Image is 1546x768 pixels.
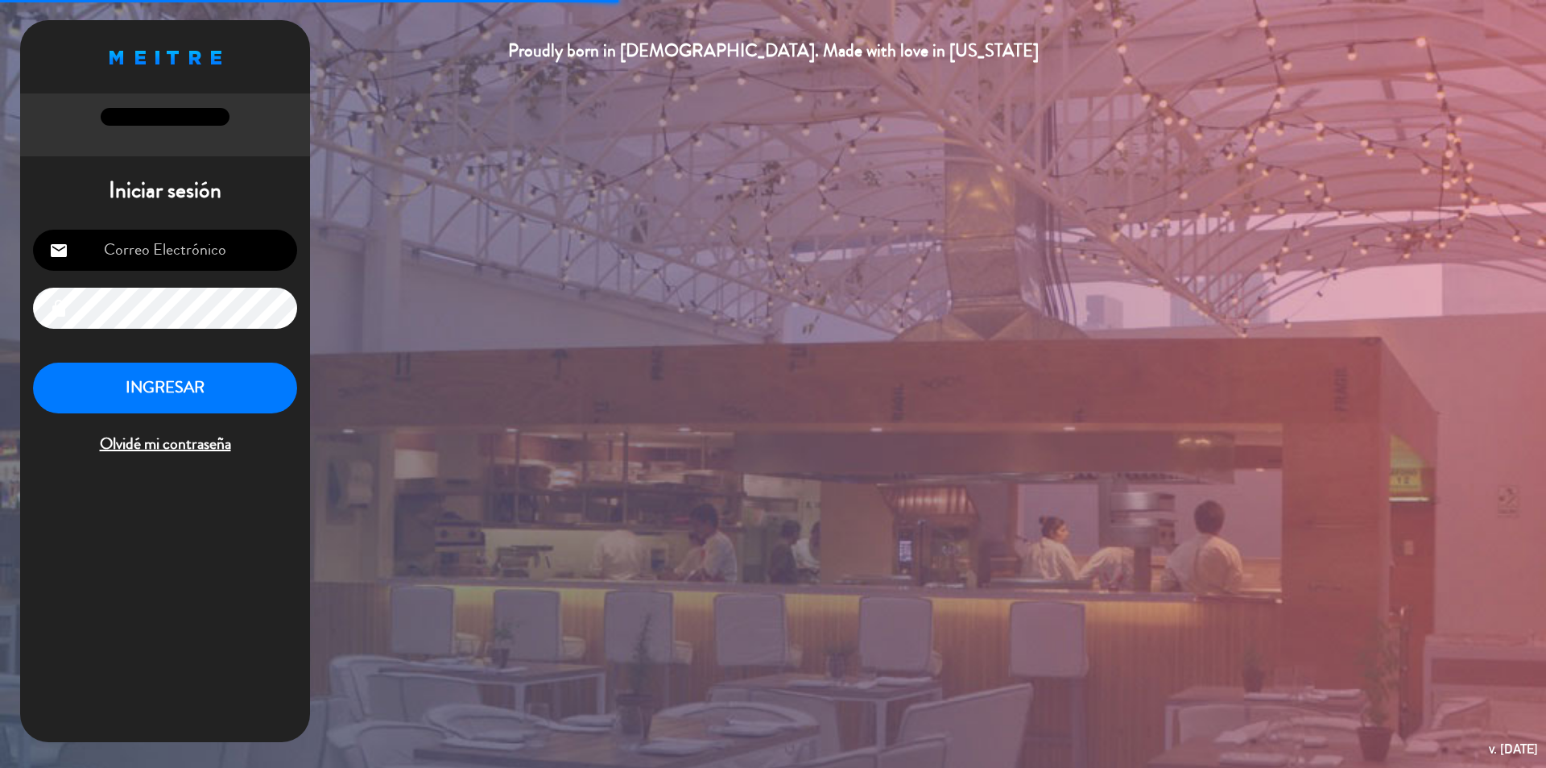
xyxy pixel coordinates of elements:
[49,241,68,260] i: email
[33,431,297,458] span: Olvidé mi contraseña
[1489,738,1538,760] div: v. [DATE]
[20,177,310,205] h1: Iniciar sesión
[33,230,297,271] input: Correo Electrónico
[49,299,68,318] i: lock
[33,363,297,413] button: INGRESAR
